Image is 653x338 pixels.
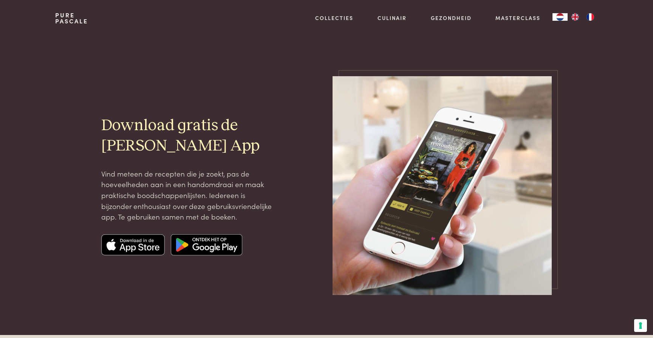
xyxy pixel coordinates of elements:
a: EN [568,13,583,21]
a: PurePascale [55,12,88,24]
ul: Language list [568,13,598,21]
a: Collecties [315,14,353,22]
img: Google app store [171,234,242,255]
a: FR [583,13,598,21]
p: Vind meteen de recepten die je zoekt, pas de hoeveelheden aan in een handomdraai en maak praktisc... [101,168,274,222]
a: Gezondheid [431,14,472,22]
a: Culinair [378,14,407,22]
img: Apple app store [101,234,165,255]
a: NL [552,13,568,21]
aside: Language selected: Nederlands [552,13,598,21]
h2: Download gratis de [PERSON_NAME] App [101,116,274,156]
div: Language [552,13,568,21]
button: Uw voorkeuren voor toestemming voor trackingtechnologieën [634,319,647,332]
img: pascale-naessens-app-mockup [333,76,552,295]
a: Masterclass [495,14,540,22]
